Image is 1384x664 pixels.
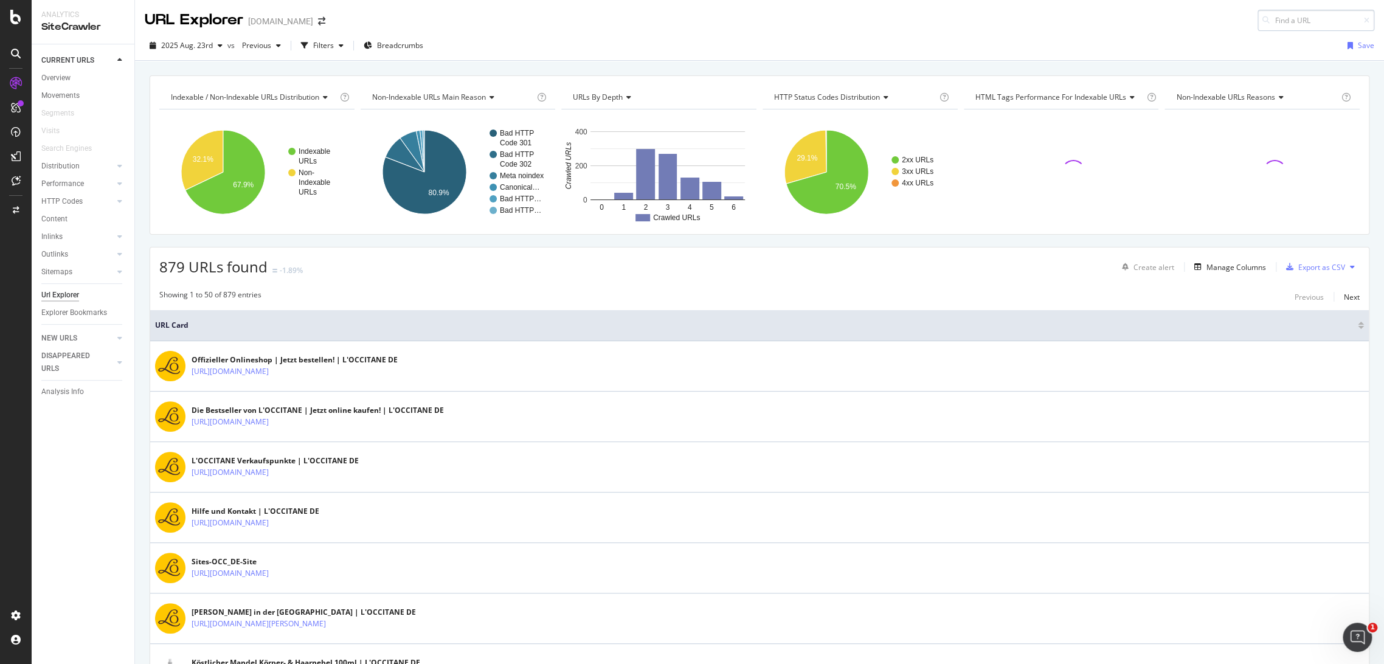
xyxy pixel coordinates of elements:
text: Crawled URLs [564,142,573,189]
button: Create alert [1117,257,1174,277]
div: Sites-OCC_DE-Site [192,556,308,567]
text: 3 [666,203,670,212]
button: Save [1343,36,1374,55]
div: Url Explorer [41,289,79,302]
h4: URLs by Depth [570,88,746,107]
text: 3xx URLs [902,167,933,176]
img: main image [155,351,185,381]
div: Explorer Bookmarks [41,306,107,319]
span: HTML Tags Performance for Indexable URLs [975,92,1126,102]
div: Movements [41,89,80,102]
div: arrow-right-arrow-left [318,17,325,26]
img: main image [155,502,185,533]
text: 5 [710,203,714,212]
a: Explorer Bookmarks [41,306,126,319]
div: HTTP Codes [41,195,83,208]
text: 2 [644,203,648,212]
a: [URL][DOMAIN_NAME] [192,365,269,378]
a: Content [41,213,126,226]
img: main image [155,401,185,432]
a: Outlinks [41,248,114,261]
text: Non- [299,168,314,177]
span: URLs by Depth [573,92,623,102]
text: Bad HTTP… [500,206,541,215]
a: Distribution [41,160,114,173]
text: URLs [299,188,317,196]
text: 32.1% [193,155,213,164]
div: Next [1344,292,1360,302]
button: Previous [237,36,286,55]
span: vs [227,40,237,50]
text: Bad HTTP [500,129,534,137]
text: Canonical… [500,183,539,192]
a: [URL][DOMAIN_NAME][PERSON_NAME] [192,618,326,630]
a: Overview [41,72,126,85]
div: Export as CSV [1298,262,1345,272]
div: NEW URLS [41,332,77,345]
span: HTTP Status Codes Distribution [774,92,880,102]
text: 67.9% [233,181,254,189]
div: Offizieller Onlineshop | Jetzt bestellen! | L'OCCITANE DE [192,354,398,365]
a: [URL][DOMAIN_NAME] [192,466,269,479]
text: 80.9% [428,188,449,197]
div: Distribution [41,160,80,173]
div: -1.89% [280,265,303,275]
img: main image [155,452,185,482]
div: Search Engines [41,142,92,155]
svg: A chart. [561,119,755,225]
span: 1 [1368,623,1377,632]
h4: Non-Indexable URLs Reasons [1174,88,1339,107]
h4: Indexable / Non-Indexable URLs Distribution [168,88,337,107]
text: Crawled URLs [653,213,700,222]
div: Visits [41,125,60,137]
div: Create alert [1133,262,1174,272]
text: 70.5% [836,182,856,191]
div: CURRENT URLS [41,54,94,67]
div: DISAPPEARED URLS [41,350,103,375]
span: Indexable / Non-Indexable URLs distribution [171,92,319,102]
text: 0 [600,203,604,212]
div: [PERSON_NAME] in der [GEOGRAPHIC_DATA] | L'OCCITANE DE [192,607,416,618]
button: Next [1344,289,1360,304]
a: CURRENT URLS [41,54,114,67]
div: Sitemaps [41,266,72,278]
div: Analysis Info [41,386,84,398]
span: 2025 Aug. 23rd [161,40,213,50]
text: 2xx URLs [902,156,933,164]
div: Performance [41,178,84,190]
svg: A chart. [361,119,554,225]
a: Movements [41,89,126,102]
text: Indexable [299,178,330,187]
div: Analytics [41,10,125,20]
img: main image [155,603,185,634]
button: Filters [296,36,348,55]
a: Segments [41,107,86,120]
text: 0 [583,196,587,204]
button: Manage Columns [1189,260,1266,274]
text: Indexable [299,147,330,156]
div: [DOMAIN_NAME] [248,15,313,27]
a: Url Explorer [41,289,126,302]
div: Filters [313,40,334,50]
div: Overview [41,72,71,85]
text: 200 [575,162,587,170]
text: 29.1% [797,154,817,162]
div: L'OCCITANE Verkaufspunkte | L'OCCITANE DE [192,455,359,466]
button: 2025 Aug. 23rd [145,36,227,55]
div: Die Bestseller von L'OCCITANE | Jetzt online kaufen! | L'OCCITANE DE [192,405,444,416]
span: Non-Indexable URLs Main Reason [372,92,486,102]
span: URL Card [155,320,1355,331]
text: Code 302 [500,160,531,168]
text: 400 [575,128,587,136]
a: [URL][DOMAIN_NAME] [192,517,269,529]
h4: HTTP Status Codes Distribution [772,88,937,107]
div: Segments [41,107,74,120]
div: Save [1358,40,1374,50]
text: URLs [299,157,317,165]
div: A chart. [763,119,956,225]
span: 879 URLs found [159,257,268,277]
text: Bad HTTP… [500,195,541,203]
button: Previous [1295,289,1324,304]
div: A chart. [159,119,353,225]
